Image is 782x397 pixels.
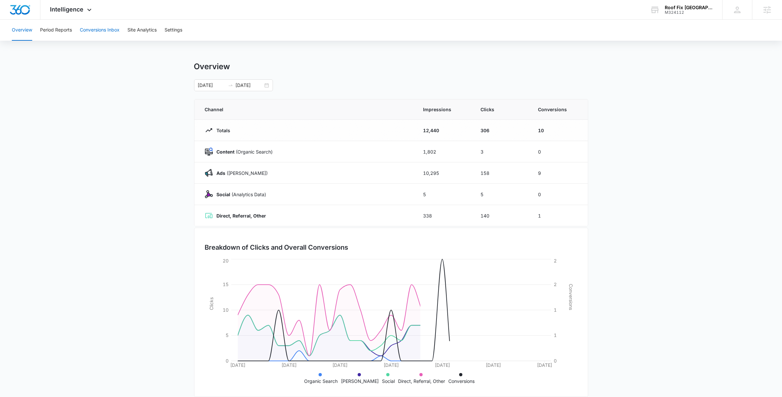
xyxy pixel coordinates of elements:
p: [PERSON_NAME] [341,378,379,385]
span: Impressions [423,106,465,113]
button: Conversions Inbox [80,20,120,41]
tspan: 2 [554,282,557,287]
td: 9 [530,162,588,184]
div: Domain Overview [25,39,59,43]
tspan: 1 [554,332,557,338]
h3: Breakdown of Clicks and Overall Conversions [205,242,348,252]
tspan: 5 [226,332,229,338]
tspan: [DATE] [486,362,501,368]
tspan: Clicks [208,297,214,310]
button: Overview [12,20,32,41]
p: ([PERSON_NAME]) [213,170,268,177]
td: 158 [473,162,530,184]
span: Channel [205,106,408,113]
img: Ads [205,169,213,177]
div: Keywords by Traffic [73,39,111,43]
input: End date [236,82,263,89]
tspan: 2 [554,258,557,263]
span: Conversions [538,106,577,113]
tspan: 15 [223,282,229,287]
strong: Content [217,149,235,155]
p: Totals [213,127,231,134]
div: v 4.0.25 [18,10,32,16]
p: Organic Search [304,378,338,385]
td: 0 [530,184,588,205]
td: 306 [473,120,530,141]
button: Period Reports [40,20,72,41]
span: Intelligence [50,6,84,13]
td: 3 [473,141,530,162]
p: Social [382,378,395,385]
div: Domain: [DOMAIN_NAME] [17,17,72,22]
td: 140 [473,205,530,226]
img: logo_orange.svg [11,10,16,16]
tspan: 20 [223,258,229,263]
span: to [228,83,233,88]
h1: Overview [194,62,230,72]
p: Direct, Referral, Other [398,378,445,385]
tspan: Conversions [568,284,574,310]
p: (Organic Search) [213,148,273,155]
td: 1,802 [415,141,473,162]
tspan: [DATE] [281,362,296,368]
button: Settings [165,20,182,41]
tspan: [DATE] [332,362,347,368]
img: tab_domain_overview_orange.svg [18,38,23,43]
tspan: [DATE] [537,362,552,368]
img: Content [205,148,213,156]
tspan: [DATE] [435,362,450,368]
td: 0 [530,141,588,162]
strong: Ads [217,170,226,176]
td: 10,295 [415,162,473,184]
p: Conversions [448,378,475,385]
td: 1 [530,205,588,226]
tspan: [DATE] [384,362,399,368]
tspan: [DATE] [230,362,245,368]
img: website_grey.svg [11,17,16,22]
td: 12,440 [415,120,473,141]
tspan: 1 [554,307,557,313]
strong: Direct, Referral, Other [217,213,266,219]
div: account name [665,5,713,10]
span: Clicks [481,106,523,113]
td: 338 [415,205,473,226]
span: swap-right [228,83,233,88]
tspan: 0 [226,358,229,364]
tspan: 0 [554,358,557,364]
td: 5 [473,184,530,205]
tspan: 10 [223,307,229,313]
td: 5 [415,184,473,205]
td: 10 [530,120,588,141]
img: Social [205,190,213,198]
button: Site Analytics [127,20,157,41]
div: account id [665,10,713,15]
img: tab_keywords_by_traffic_grey.svg [65,38,71,43]
strong: Social [217,192,231,197]
p: (Analytics Data) [213,191,266,198]
input: Start date [198,82,225,89]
